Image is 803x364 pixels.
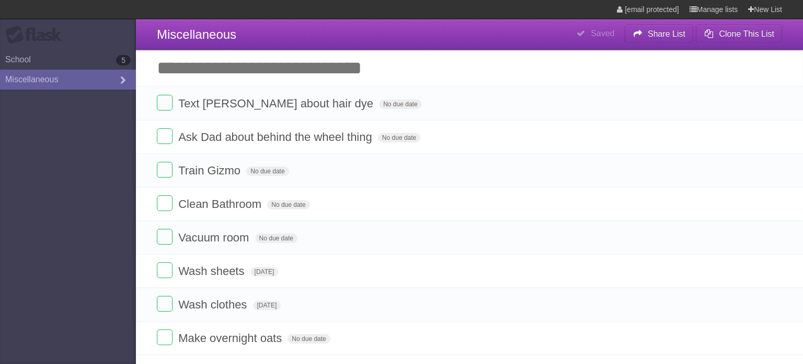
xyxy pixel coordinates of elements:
[253,301,281,310] span: [DATE]
[625,5,679,14] span: [email protected]
[648,29,685,38] b: Share List
[591,29,614,38] b: Saved
[625,25,694,43] button: Share List
[246,167,289,176] span: No due date
[116,55,131,65] b: 5
[178,97,376,110] span: Text [PERSON_NAME] about hair dye
[267,200,309,209] span: No due date
[719,29,774,38] b: Clone This List
[157,229,173,245] label: Done
[250,267,279,277] span: [DATE]
[157,128,173,144] label: Done
[5,26,68,45] div: Flask
[157,329,173,345] label: Done
[178,332,284,345] span: Make overnight oats
[178,231,251,244] span: Vacuum room
[378,133,420,142] span: No due date
[255,234,297,243] span: No due date
[157,27,236,41] span: Miscellaneous
[379,100,421,109] span: No due date
[178,298,249,311] span: Wash clothes
[178,264,247,278] span: Wash sheets
[696,25,782,43] button: Clone This List
[178,197,264,211] span: Clean Bathroom
[288,334,330,344] span: No due date
[178,130,375,144] span: Ask Dad about behind the wheel thing
[157,195,173,211] label: Done
[178,164,243,177] span: Train Gizmo
[157,262,173,278] label: Done
[157,162,173,178] label: Done
[157,296,173,312] label: Done
[157,95,173,111] label: Done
